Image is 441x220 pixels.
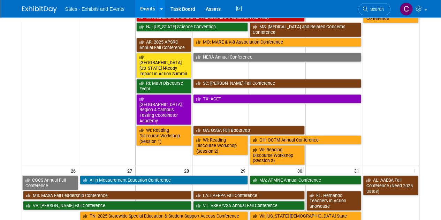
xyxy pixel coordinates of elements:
span: 31 [353,166,362,175]
img: ExhibitDay [22,6,57,13]
a: CGCS Annual Fall Conference [22,175,78,190]
a: LA: LAFEPA Fall Conference [193,191,305,200]
a: WI: Reading Discourse Workshop (Session 3) [250,145,305,165]
a: AI in Measurement Education Conference [80,175,248,184]
a: WI: Reading Discourse Workshop (Session 1) [136,126,191,145]
a: OH: OCTM Annual Conference [250,135,361,144]
a: AR: 2025 APSRC Annual Fall Conference [136,38,191,52]
span: 27 [127,166,135,175]
a: [GEOGRAPHIC_DATA]: Region 4 Campus Testing Coordinator Academy [136,94,191,125]
a: VT: VSBA/VSA Annual Fall Conference [193,201,305,210]
span: 30 [297,166,305,175]
span: Search [368,7,384,12]
a: NERA Annual Conference [193,53,362,62]
a: NJ: [US_STATE] Science Convention [136,22,248,31]
span: 29 [240,166,249,175]
a: MS: MASA Fall Leadership Conference [23,191,191,200]
a: GA: GSSA Fall Bootstrap [193,126,305,135]
span: Sales - Exhibits and Events [65,6,124,12]
a: VA: [PERSON_NAME] Fall Conference [23,201,191,210]
a: [GEOGRAPHIC_DATA][US_STATE] i-Ready Impact in Action Summit [136,53,191,78]
a: WI: Reading Discourse Workshop (Session 2) [193,135,248,155]
img: Christine Lurz [400,2,413,16]
a: MS: [MEDICAL_DATA] and Related Concerns Conference [250,22,361,37]
a: FL: Hernando Teachers in Action Showcase [306,191,362,211]
a: TX: ACET [193,94,362,103]
a: SC: [PERSON_NAME] Fall Conference [193,79,362,88]
span: 26 [70,166,79,175]
a: RI: Math Discourse Event [136,79,191,93]
a: MO: MARE & K-8 Association Conference [193,38,362,47]
a: Search [358,3,390,15]
a: AL: AAESA Fall Conference (Need 2025 Dates) [363,175,418,195]
span: 1 [413,166,419,175]
a: MA: ATMNE Annual Conference [250,175,361,184]
span: 28 [183,166,192,175]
